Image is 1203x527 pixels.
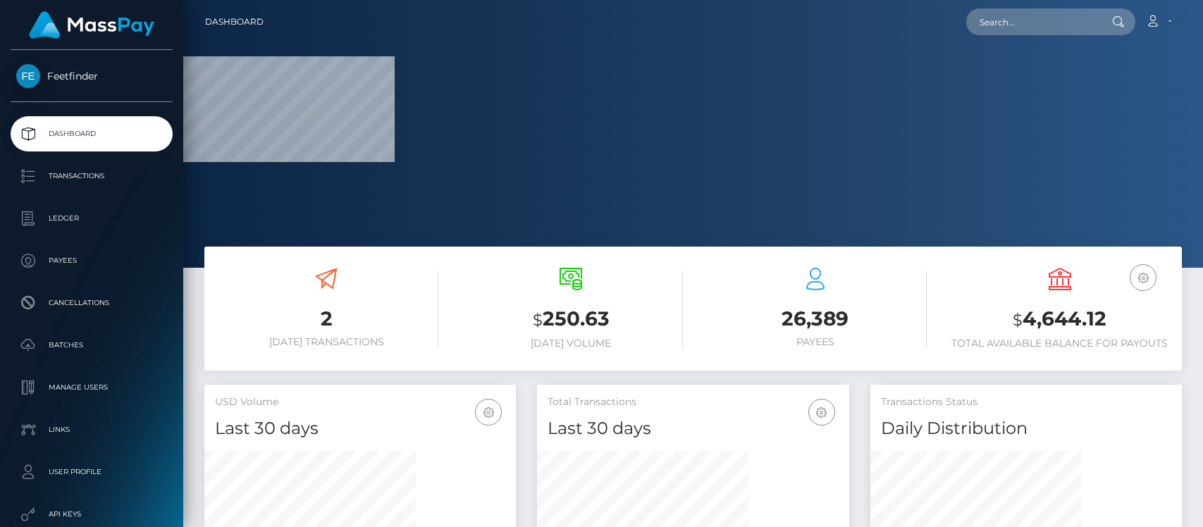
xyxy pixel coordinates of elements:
p: API Keys [16,504,167,525]
img: MassPay Logo [29,11,154,39]
input: Search... [966,8,1099,35]
p: Links [16,419,167,440]
p: Cancellations [16,292,167,314]
h4: Last 30 days [215,416,505,441]
a: Links [11,412,173,447]
a: Ledger [11,201,173,236]
h4: Daily Distribution [881,416,1171,441]
h3: 2 [215,305,438,333]
a: Payees [11,243,173,278]
small: $ [1013,310,1023,330]
a: Cancellations [11,285,173,321]
p: Batches [16,335,167,356]
p: Transactions [16,166,167,187]
h6: Total Available Balance for Payouts [948,337,1171,349]
h5: USD Volume [215,395,505,409]
h3: 4,644.12 [948,305,1171,334]
h5: Transactions Status [881,395,1171,409]
p: Dashboard [16,123,167,144]
a: User Profile [11,454,173,490]
h6: Payees [704,336,927,348]
a: Manage Users [11,370,173,405]
h6: [DATE] Volume [459,337,683,349]
p: Manage Users [16,377,167,398]
a: Transactions [11,159,173,194]
p: User Profile [16,461,167,483]
h5: Total Transactions [548,395,838,409]
h4: Last 30 days [548,416,838,441]
a: Dashboard [205,7,264,37]
h6: [DATE] Transactions [215,336,438,348]
img: Feetfinder [16,64,40,88]
span: Feetfinder [11,70,173,82]
a: Dashboard [11,116,173,151]
h3: 250.63 [459,305,683,334]
h3: 26,389 [704,305,927,333]
a: Batches [11,328,173,363]
p: Ledger [16,208,167,229]
p: Payees [16,250,167,271]
small: $ [533,310,543,330]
